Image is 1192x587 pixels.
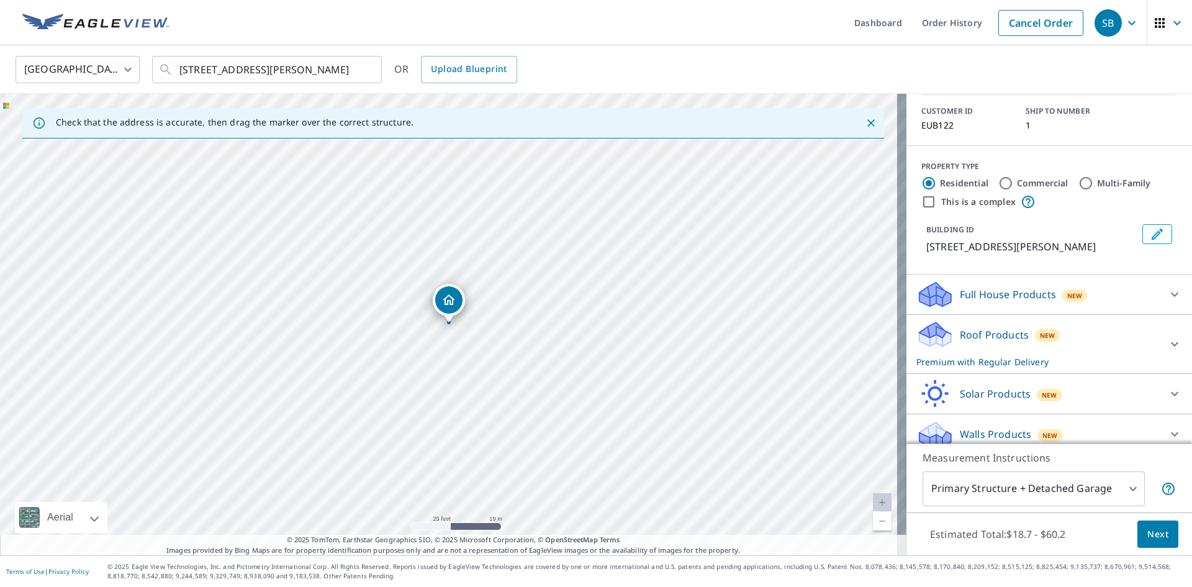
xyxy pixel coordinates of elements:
[1161,481,1176,496] span: Your report will include the primary structure and a detached garage if one exists.
[1142,224,1172,244] button: Edit building 1
[923,450,1176,465] p: Measurement Instructions
[394,56,517,83] div: OR
[873,493,892,512] a: Current Level 20, Zoom In Disabled
[921,106,1011,117] p: CUSTOMER ID
[998,10,1083,36] a: Cancel Order
[545,535,597,544] a: OpenStreetMap
[56,117,413,128] p: Check that the address is accurate, then drag the marker over the correct structure.
[921,161,1177,172] div: PROPERTY TYPE
[960,427,1031,442] p: Walls Products
[431,61,507,77] span: Upload Blueprint
[15,502,107,533] div: Aerial
[941,196,1016,208] label: This is a complex
[1026,106,1115,117] p: SHIP TO NUMBER
[960,327,1029,342] p: Roof Products
[916,280,1182,309] div: Full House ProductsNew
[22,14,169,32] img: EV Logo
[926,224,974,235] p: BUILDING ID
[1042,430,1058,440] span: New
[916,419,1182,449] div: Walls ProductsNew
[960,287,1056,302] p: Full House Products
[873,512,892,530] a: Current Level 20, Zoom Out
[107,562,1186,581] p: © 2025 Eagle View Technologies, Inc. and Pictometry International Corp. All Rights Reserved. Repo...
[923,471,1145,506] div: Primary Structure + Detached Garage
[16,52,140,87] div: [GEOGRAPHIC_DATA]
[1040,330,1055,340] span: New
[1147,527,1168,542] span: Next
[1137,521,1178,548] button: Next
[287,535,620,545] span: © 2025 TomTom, Earthstar Geographics SIO, © 2025 Microsoft Corporation, ©
[916,379,1182,409] div: Solar ProductsNew
[1067,291,1083,301] span: New
[43,502,77,533] div: Aerial
[1097,177,1151,189] label: Multi-Family
[921,121,1011,130] p: EUB122
[1017,177,1068,189] label: Commercial
[863,115,879,131] button: Close
[1042,390,1057,400] span: New
[916,355,1160,368] p: Premium with Regular Delivery
[960,386,1031,401] p: Solar Products
[940,177,988,189] label: Residential
[926,239,1137,254] p: [STREET_ADDRESS][PERSON_NAME]
[600,535,620,544] a: Terms
[1095,9,1122,37] div: SB
[916,320,1182,368] div: Roof ProductsNewPremium with Regular Delivery
[421,56,517,83] a: Upload Blueprint
[920,521,1075,548] p: Estimated Total: $18.7 - $60.2
[1026,121,1115,130] p: 1
[179,52,356,87] input: Search by address or latitude-longitude
[48,567,89,576] a: Privacy Policy
[6,567,45,576] a: Terms of Use
[433,284,465,322] div: Dropped pin, building 1, Residential property, 14711 Asheville Hwy Inman, SC 29349
[6,568,89,575] p: |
